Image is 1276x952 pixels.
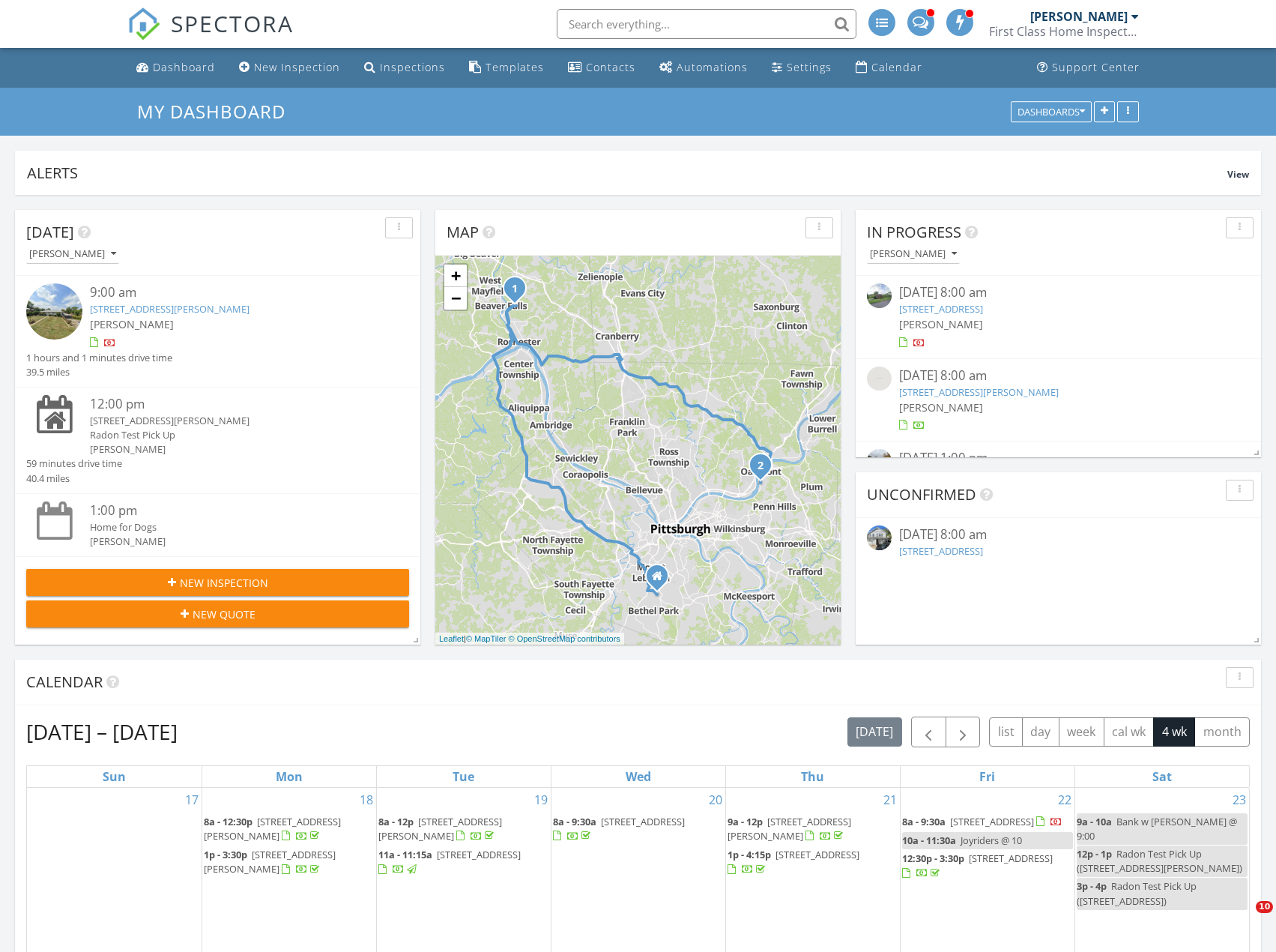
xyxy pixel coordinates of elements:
[1022,717,1059,747] button: day
[193,606,255,622] span: New Quote
[273,766,306,787] a: Monday
[26,717,178,747] h2: [DATE] – [DATE]
[847,717,902,747] button: [DATE]
[677,60,748,74] div: Automations
[378,815,502,843] span: [STREET_ADDRESS][PERSON_NAME]
[1077,847,1242,875] span: Radon Test Pick Up ([STREET_ADDRESS][PERSON_NAME])
[90,395,377,414] div: 12:00 pm
[557,9,856,39] input: Search everything...
[450,766,477,787] a: Tuesday
[90,317,174,331] span: [PERSON_NAME]
[867,244,960,265] button: [PERSON_NAME]
[26,457,122,471] div: 59 minutes drive time
[728,815,851,843] a: 9a - 12p [STREET_ADDRESS][PERSON_NAME]
[509,634,620,643] a: © OpenStreetMap contributors
[870,249,957,259] div: [PERSON_NAME]
[961,834,1022,847] span: Joyriders @ 10
[1077,815,1237,843] span: Bank w [PERSON_NAME] @ 9:00
[976,766,998,787] a: Friday
[1055,788,1074,812] a: Go to August 22, 2025
[90,501,377,520] div: 1:00 pm
[989,717,1023,747] button: list
[26,351,172,365] div: 1 hours and 1 minutes drive time
[26,283,82,340] img: streetview
[902,815,1062,828] a: 8a - 9:30a [STREET_ADDRESS]
[899,302,983,316] a: [STREET_ADDRESS]
[728,813,898,846] a: 9a - 12p [STREET_ADDRESS][PERSON_NAME]
[204,848,336,876] a: 1p - 3:30p [STREET_ADDRESS][PERSON_NAME]
[515,288,524,297] div: 108 Dave St, New Brighton, PA 15066
[1149,766,1175,787] a: Saturday
[899,283,1218,302] div: [DATE] 8:00 am
[899,385,1059,399] a: [STREET_ADDRESS][PERSON_NAME]
[899,544,983,558] a: [STREET_ADDRESS]
[798,766,827,787] a: Thursday
[946,717,981,747] button: Next
[1227,168,1249,181] span: View
[1077,847,1112,861] span: 12p - 1p
[867,449,892,474] img: streetview
[1077,879,1197,907] span: Radon Test Pick Up ([STREET_ADDRESS])
[867,283,892,308] img: streetview
[899,525,1218,544] div: [DATE] 8:00 am
[1230,788,1249,812] a: Go to August 23, 2025
[902,850,1073,882] a: 12:30p - 3:30p [STREET_ADDRESS]
[153,60,215,74] div: Dashboard
[1052,60,1140,74] div: Support Center
[911,717,946,747] button: Previous
[1030,9,1128,24] div: [PERSON_NAME]
[902,852,964,865] span: 12:30p - 3:30p
[950,815,1034,828] span: [STREET_ADDRESS]
[623,766,654,787] a: Wednesday
[127,7,160,40] img: The Best Home Inspection Software - Spectora
[728,848,859,876] a: 1p - 4:15p [STREET_ADDRESS]
[1104,717,1155,747] button: cal wk
[1031,54,1146,82] a: Support Center
[26,672,103,692] span: Calendar
[137,99,298,124] a: My Dashboard
[657,576,666,585] div: 2310 Wells Drive, Bethel Park PA 15102
[444,287,467,310] a: Zoom out
[553,815,685,843] a: 8a - 9:30a [STREET_ADDRESS]
[204,815,341,843] span: [STREET_ADDRESS][PERSON_NAME]
[378,813,549,846] a: 8a - 12p [STREET_ADDRESS][PERSON_NAME]
[1018,106,1085,117] div: Dashboards
[90,302,250,316] a: [STREET_ADDRESS][PERSON_NAME]
[1153,717,1195,747] button: 4 wk
[899,367,1218,385] div: [DATE] 8:00 am
[435,633,624,645] div: |
[969,852,1053,865] span: [STREET_ADDRESS]
[1194,717,1250,747] button: month
[380,60,445,74] div: Inspections
[444,265,467,287] a: Zoom in
[899,400,983,415] span: [PERSON_NAME]
[867,525,892,550] img: streetview
[26,472,122,486] div: 40.4 miles
[880,788,900,812] a: Go to August 21, 2025
[204,848,247,861] span: 1p - 3:30p
[867,449,1250,516] a: [DATE] 1:00 pm [STREET_ADDRESS][PERSON_NAME] [PERSON_NAME]
[437,848,521,861] span: [STREET_ADDRESS]
[447,222,479,242] span: Map
[26,244,119,265] button: [PERSON_NAME]
[775,848,859,861] span: [STREET_ADDRESS]
[378,846,549,879] a: 11a - 11:15a [STREET_ADDRESS]
[100,766,129,787] a: Sunday
[358,54,451,82] a: Inspections
[867,367,1250,433] a: [DATE] 8:00 am [STREET_ADDRESS][PERSON_NAME] [PERSON_NAME]
[29,249,116,259] div: [PERSON_NAME]
[204,815,253,828] span: 8a - 12:30p
[130,54,221,82] a: Dashboard
[871,60,922,74] div: Calendar
[553,813,724,846] a: 8a - 9:30a [STREET_ADDRESS]
[90,428,377,442] div: Radon Test Pick Up
[706,788,725,812] a: Go to August 20, 2025
[867,484,976,504] span: Unconfirmed
[378,815,414,828] span: 8a - 12p
[357,788,376,812] a: Go to August 18, 2025
[90,283,377,302] div: 9:00 am
[1077,815,1112,828] span: 9a - 10a
[1077,879,1107,893] span: 3p - 4p
[90,414,377,428] div: [STREET_ADDRESS][PERSON_NAME]
[27,163,1227,183] div: Alerts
